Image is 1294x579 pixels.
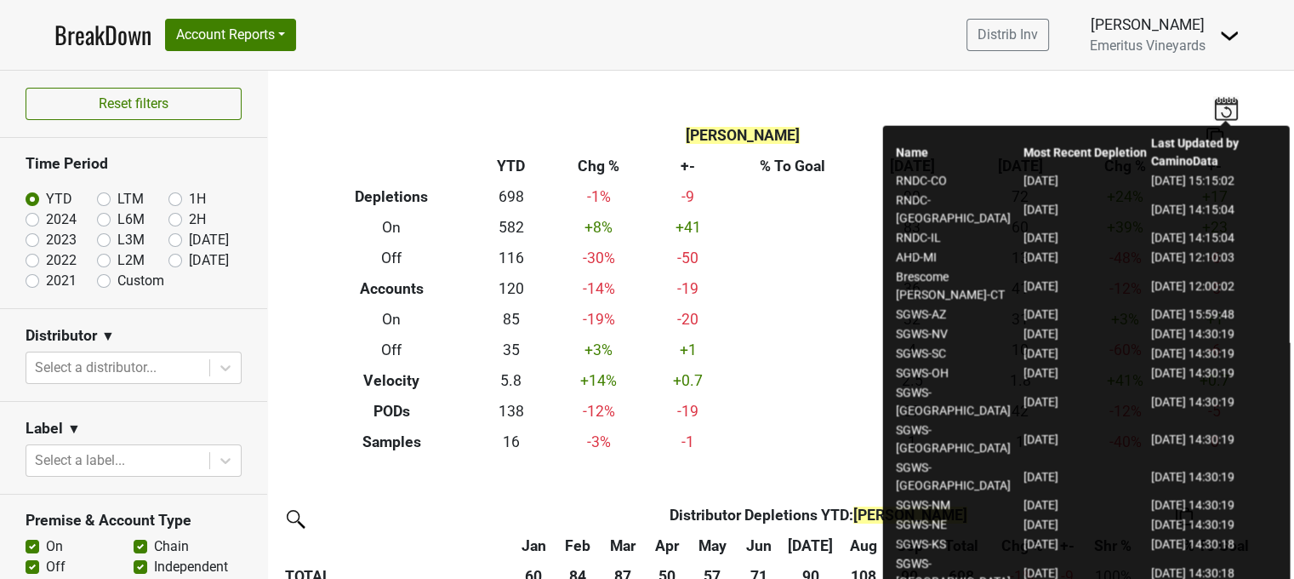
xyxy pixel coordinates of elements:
td: RNDC-IL [895,228,1023,248]
th: PODs [309,396,475,427]
td: [DATE] [1023,305,1150,324]
label: [DATE] [189,230,229,250]
label: 2H [189,209,206,230]
td: +41 [649,213,727,244]
a: BreakDown [54,17,151,53]
button: Account Reports [165,19,296,51]
td: [DATE] [1023,383,1150,421]
span: ▼ [67,419,81,439]
td: -3 % [548,427,649,457]
td: SGWS-NE [895,515,1023,535]
th: Apr: activate to sort column ascending [646,530,687,561]
td: 5.8 [475,365,549,396]
th: Last Updated by CaminoData [1150,134,1278,171]
span: [PERSON_NAME] [853,507,967,524]
td: SGWS-OH [895,364,1023,383]
label: Off [46,557,66,577]
td: 83 [858,213,966,244]
span: Emeritus Vineyards [1090,37,1206,54]
td: 90 [858,182,966,213]
label: Custom [117,271,164,291]
th: Most Recent Depletion [1023,134,1150,171]
th: Depletions [309,182,475,213]
td: 35 [475,335,549,365]
span: [PERSON_NAME] [686,127,800,144]
td: -14 % [548,274,649,305]
th: Samples [309,427,475,457]
td: [DATE] 12:10:03 [1150,248,1278,267]
h3: Label [26,420,63,438]
td: 698 [475,182,549,213]
th: Jun: activate to sort column ascending [737,530,782,561]
label: 2024 [46,209,77,230]
td: [DATE] [1023,324,1150,344]
td: [DATE] 14:15:04 [1150,191,1278,228]
td: [DATE] [1023,228,1150,248]
th: Distributor Depletions YTD : [556,500,1081,530]
td: 7 [858,244,966,274]
th: Chg % [548,152,649,182]
td: RNDC-[GEOGRAPHIC_DATA] [895,191,1023,228]
td: [DATE] 14:30:19 [1150,496,1278,515]
td: Brescome [PERSON_NAME]-CT [895,267,1023,305]
label: LTM [117,189,144,209]
td: [DATE] [1023,248,1150,267]
td: 85 [475,305,549,335]
td: -12 % [548,396,649,427]
h3: Distributor [26,327,97,345]
td: [DATE] 14:30:19 [1150,458,1278,496]
th: % To Goal [727,152,858,182]
td: [DATE] [1023,191,1150,228]
td: 36 [858,274,966,305]
label: [DATE] [189,250,229,271]
td: [DATE] 14:30:19 [1150,344,1278,364]
th: +- [649,152,727,182]
th: Off [309,335,475,365]
label: L2M [117,250,145,271]
td: +1 [649,335,727,365]
img: Dropdown Menu [1219,26,1240,46]
th: May: activate to sort column ascending [687,530,737,561]
td: [DATE] [1023,535,1150,554]
td: -1 % [548,182,649,213]
td: -50 [649,244,727,274]
td: 32 [858,305,966,335]
td: [DATE] 14:30:19 [1150,324,1278,344]
label: 2022 [46,250,77,271]
td: RNDC-CO [895,171,1023,191]
th: Mar: activate to sort column ascending [599,530,646,561]
td: SGWS-SC [895,344,1023,364]
button: Reset filters [26,88,242,120]
td: [DATE] [1023,496,1150,515]
th: Name [895,134,1023,171]
th: [DATE] [858,152,966,182]
label: 2023 [46,230,77,250]
td: [DATE] 12:00:02 [1150,267,1278,305]
td: -20 [649,305,727,335]
td: -1 [649,427,727,457]
td: -9 [649,182,727,213]
td: SGWS-AZ [895,305,1023,324]
td: 37 [858,396,966,427]
label: Chain [154,536,189,557]
td: -19 % [548,305,649,335]
td: [DATE] 14:30:18 [1150,535,1278,554]
td: [DATE] 15:15:02 [1150,171,1278,191]
th: Jul: activate to sort column ascending [782,530,840,561]
td: [DATE] 14:30:19 [1150,383,1278,421]
td: SGWS-[GEOGRAPHIC_DATA] [895,421,1023,458]
td: [DATE] [1023,458,1150,496]
div: [PERSON_NAME] [1090,14,1206,36]
img: filter [281,504,308,531]
td: -30 % [548,244,649,274]
th: On [309,213,475,244]
td: SGWS-NV [895,324,1023,344]
th: Accounts [309,274,475,305]
td: [DATE] [1023,364,1150,383]
td: SGWS-[GEOGRAPHIC_DATA] [895,458,1023,496]
label: 1H [189,189,206,209]
td: [DATE] 14:15:04 [1150,228,1278,248]
td: +0.7 [649,365,727,396]
th: Feb: activate to sort column ascending [556,530,599,561]
td: -19 [649,396,727,427]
